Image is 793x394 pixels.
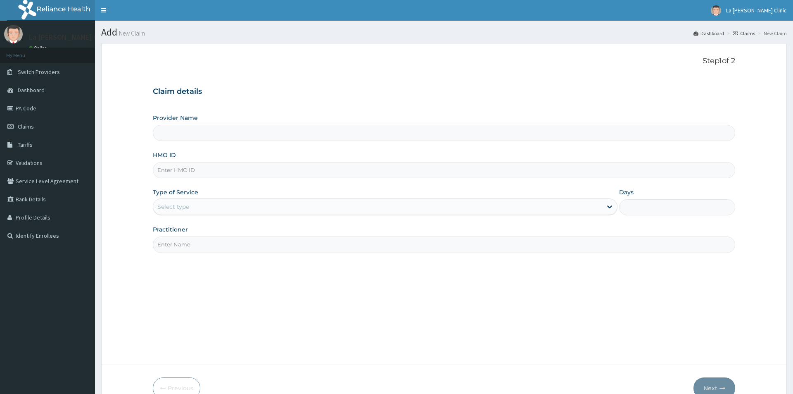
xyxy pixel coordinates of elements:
a: Claims [733,30,755,37]
span: Dashboard [18,86,45,94]
div: Select type [157,203,189,211]
a: Dashboard [693,30,724,37]
h1: Add [101,27,787,38]
span: Claims [18,123,34,130]
small: New Claim [117,30,145,36]
img: User Image [711,5,721,16]
label: Days [619,188,634,196]
h3: Claim details [153,87,735,96]
p: La [PERSON_NAME] Clinic [29,33,111,41]
p: Step 1 of 2 [153,57,735,66]
label: Provider Name [153,114,198,122]
a: Online [29,45,49,51]
label: Type of Service [153,188,198,196]
span: Switch Providers [18,68,60,76]
li: New Claim [756,30,787,37]
img: User Image [4,25,23,43]
label: Practitioner [153,225,188,234]
input: Enter Name [153,236,735,253]
span: La [PERSON_NAME] Clinic [726,7,787,14]
span: Tariffs [18,141,33,148]
label: HMO ID [153,151,176,159]
input: Enter HMO ID [153,162,735,178]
